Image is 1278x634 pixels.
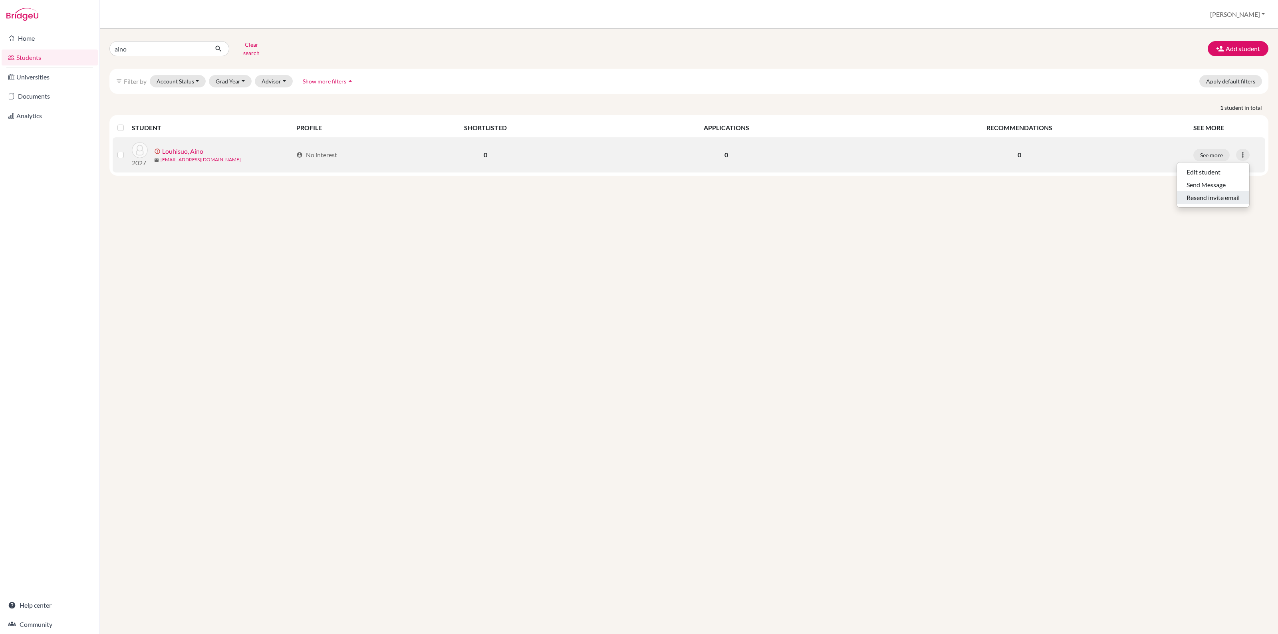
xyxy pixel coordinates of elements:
th: RECOMMENDATIONS [850,118,1189,137]
th: STUDENT [132,118,292,137]
th: APPLICATIONS [603,118,850,137]
strong: 1 [1220,103,1224,112]
img: Bridge-U [6,8,38,21]
a: [EMAIL_ADDRESS][DOMAIN_NAME] [161,156,241,163]
i: filter_list [116,78,122,84]
button: Edit student [1177,166,1249,178]
button: Add student [1208,41,1268,56]
div: No interest [296,150,337,160]
a: Community [2,616,98,632]
button: Apply default filters [1199,75,1262,87]
a: Documents [2,88,98,104]
button: Clear search [229,38,274,59]
a: Universities [2,69,98,85]
button: See more [1193,149,1230,161]
td: 0 [368,137,603,172]
span: Filter by [124,77,147,85]
span: student in total [1224,103,1268,112]
input: Find student by name... [109,41,208,56]
th: SHORTLISTED [368,118,603,137]
button: [PERSON_NAME] [1207,7,1268,22]
span: Show more filters [303,78,346,85]
button: Account Status [150,75,206,87]
a: Analytics [2,108,98,124]
button: Send Message [1177,178,1249,191]
p: 2027 [132,158,148,168]
a: Louhisuo, Aino [162,147,203,156]
a: Students [2,50,98,65]
p: 0 [855,150,1184,160]
button: Grad Year [209,75,252,87]
a: Home [2,30,98,46]
span: mail [154,158,159,162]
span: error_outline [154,148,162,155]
i: arrow_drop_up [346,77,354,85]
a: Help center [2,597,98,613]
span: account_circle [296,152,303,158]
button: Show more filtersarrow_drop_up [296,75,361,87]
img: Louhisuo, Aino [132,142,148,158]
th: PROFILE [292,118,368,137]
button: Resend invite email [1177,191,1249,204]
th: SEE MORE [1189,118,1265,137]
button: Advisor [255,75,293,87]
td: 0 [603,137,850,172]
